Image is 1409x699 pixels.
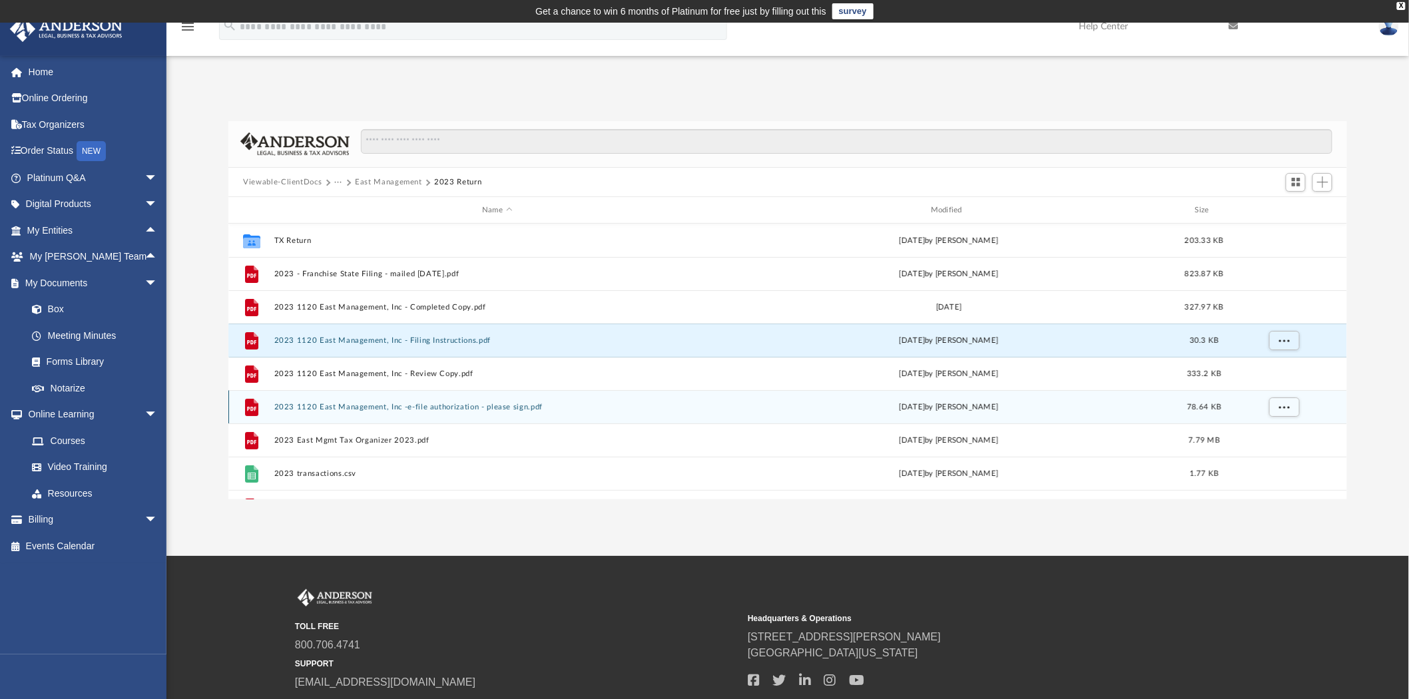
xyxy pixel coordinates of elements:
[222,18,237,33] i: search
[295,639,360,650] a: 800.706.4741
[1185,270,1224,278] span: 823.87 KB
[726,435,1172,447] div: [DATE] by [PERSON_NAME]
[234,204,268,216] div: id
[535,3,826,19] div: Get a chance to win 6 months of Platinum for free just by filling out this
[1312,173,1332,192] button: Add
[1178,204,1231,216] div: Size
[748,631,941,642] a: [STREET_ADDRESS][PERSON_NAME]
[19,296,164,323] a: Box
[274,270,720,278] button: 2023 - Franchise State Filing - mailed [DATE].pdf
[1187,403,1221,411] span: 78.64 KB
[334,176,343,188] button: ···
[274,204,720,216] div: Name
[274,303,720,312] button: 2023 1120 East Management, Inc - Completed Copy.pdf
[9,217,178,244] a: My Entitiesarrow_drop_up
[274,436,720,445] button: 2023 East Mgmt Tax Organizer 2023.pdf
[243,176,322,188] button: Viewable-ClientDocs
[19,454,164,481] a: Video Training
[295,589,375,606] img: Anderson Advisors Platinum Portal
[726,302,1172,314] div: [DATE]
[1187,370,1221,377] span: 333.2 KB
[274,336,720,345] button: 2023 1120 East Management, Inc - Filing Instructions.pdf
[9,138,178,165] a: Order StatusNEW
[1269,397,1300,417] button: More options
[1286,173,1306,192] button: Switch to Grid View
[1185,237,1224,244] span: 203.33 KB
[144,217,171,244] span: arrow_drop_up
[144,270,171,297] span: arrow_drop_down
[295,620,738,632] small: TOLL FREE
[1190,337,1219,344] span: 30.3 KB
[295,658,738,670] small: SUPPORT
[180,19,196,35] i: menu
[9,401,171,428] a: Online Learningarrow_drop_down
[726,204,1172,216] div: Modified
[9,507,178,533] a: Billingarrow_drop_down
[726,268,1172,280] div: [DATE] by [PERSON_NAME]
[1269,331,1300,351] button: More options
[748,647,918,658] a: [GEOGRAPHIC_DATA][US_STATE]
[726,401,1172,413] div: [DATE] by [PERSON_NAME]
[355,176,422,188] button: East Management
[361,129,1332,154] input: Search files and folders
[9,270,171,296] a: My Documentsarrow_drop_down
[274,236,720,245] button: TX Return
[144,507,171,534] span: arrow_drop_down
[77,141,106,161] div: NEW
[748,612,1191,624] small: Headquarters & Operations
[9,111,178,138] a: Tax Organizers
[19,322,171,349] a: Meeting Minutes
[144,164,171,192] span: arrow_drop_down
[1237,204,1330,216] div: id
[726,235,1172,247] div: [DATE] by [PERSON_NAME]
[274,369,720,378] button: 2023 1120 East Management, Inc - Review Copy.pdf
[295,676,475,688] a: [EMAIL_ADDRESS][DOMAIN_NAME]
[19,427,171,454] a: Courses
[1189,437,1220,444] span: 7.79 MB
[726,335,1172,347] div: [DATE] by [PERSON_NAME]
[1397,2,1406,10] div: close
[9,164,178,191] a: Platinum Q&Aarrow_drop_down
[274,403,720,411] button: 2023 1120 East Management, Inc -e-file authorization - please sign.pdf
[19,480,171,507] a: Resources
[9,244,171,270] a: My [PERSON_NAME] Teamarrow_drop_up
[144,191,171,218] span: arrow_drop_down
[726,468,1172,480] div: [DATE] by [PERSON_NAME]
[180,25,196,35] a: menu
[434,176,481,188] button: 2023 Return
[9,85,178,112] a: Online Ordering
[1190,470,1219,477] span: 1.77 KB
[6,16,127,42] img: Anderson Advisors Platinum Portal
[228,224,1347,499] div: grid
[19,349,164,375] a: Forms Library
[144,401,171,429] span: arrow_drop_down
[9,191,178,218] a: Digital Productsarrow_drop_down
[19,375,171,401] a: Notarize
[9,59,178,85] a: Home
[832,3,874,19] a: survey
[1185,304,1224,311] span: 327.97 KB
[726,368,1172,380] div: [DATE] by [PERSON_NAME]
[1379,17,1399,36] img: User Pic
[144,244,171,271] span: arrow_drop_up
[274,469,720,478] button: 2023 transactions.csv
[9,533,178,559] a: Events Calendar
